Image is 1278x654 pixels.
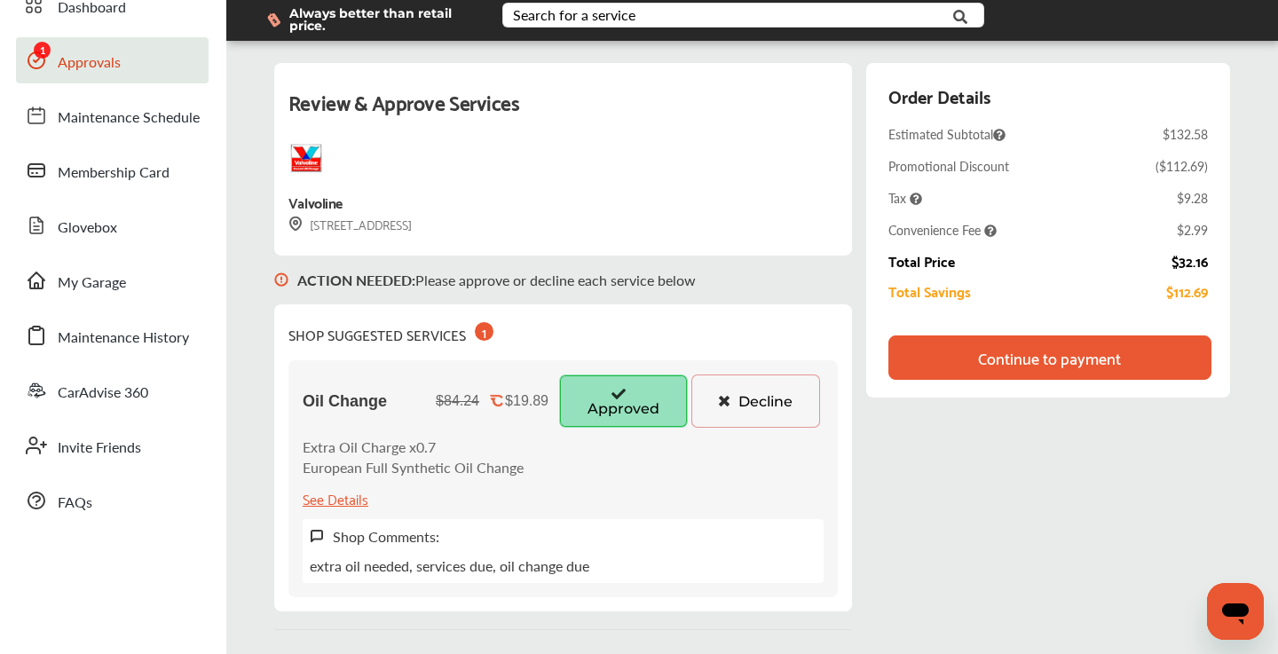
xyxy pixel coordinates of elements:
[58,217,117,240] span: Glovebox
[1166,283,1208,299] div: $112.69
[58,272,126,295] span: My Garage
[303,486,368,510] div: See Details
[288,84,838,140] div: Review & Approve Services
[288,190,343,214] div: Valvoline
[475,322,493,341] div: 1
[16,477,209,524] a: FAQs
[888,81,990,111] div: Order Details
[288,217,303,232] img: svg+xml;base64,PHN2ZyB3aWR0aD0iMTYiIGhlaWdodD0iMTciIHZpZXdCb3g9IjAgMCAxNiAxNyIgZmlsbD0ibm9uZSIgeG...
[691,374,820,428] button: Decline
[16,312,209,359] a: Maintenance History
[58,492,92,515] span: FAQs
[16,92,209,138] a: Maintenance Schedule
[16,257,209,303] a: My Garage
[303,437,524,457] p: Extra Oil Charge x0.7
[513,8,635,22] div: Search for a service
[310,529,324,544] img: svg+xml;base64,PHN2ZyB3aWR0aD0iMTYiIGhlaWdodD0iMTciIHZpZXdCb3g9IjAgMCAxNiAxNyIgZmlsbD0ibm9uZSIgeG...
[1156,157,1208,175] div: ( $112.69 )
[888,221,997,239] span: Convenience Fee
[1207,583,1264,640] iframe: Button to launch messaging window
[333,526,439,547] label: Shop Comments:
[274,256,288,304] img: svg+xml;base64,PHN2ZyB3aWR0aD0iMTYiIGhlaWdodD0iMTciIHZpZXdCb3g9IjAgMCAxNiAxNyIgZmlsbD0ibm9uZSIgeG...
[559,374,688,428] button: Approved
[16,367,209,414] a: CarAdvise 360
[288,140,324,176] img: logo-valvoline.png
[58,327,189,350] span: Maintenance History
[888,125,1006,143] span: Estimated Subtotal
[978,349,1121,366] div: Continue to payment
[888,189,922,207] span: Tax
[297,270,696,290] p: Please approve or decline each service below
[58,162,170,185] span: Membership Card
[436,393,479,409] div: $84.24
[297,270,415,290] b: ACTION NEEDED :
[289,7,474,32] span: Always better than retail price.
[16,37,209,83] a: Approvals
[1177,189,1208,207] div: $9.28
[1177,221,1208,239] div: $2.99
[16,202,209,248] a: Glovebox
[1171,253,1208,269] div: $32.16
[888,253,955,269] div: Total Price
[58,51,121,75] span: Approvals
[303,457,524,477] p: European Full Synthetic Oil Change
[267,12,280,28] img: dollor_label_vector.a70140d1.svg
[505,393,548,409] div: $19.89
[303,392,387,411] span: Oil Change
[58,106,200,130] span: Maintenance Schedule
[888,157,1009,175] div: Promotional Discount
[16,147,209,193] a: Membership Card
[58,437,141,460] span: Invite Friends
[888,283,971,299] div: Total Savings
[310,556,589,576] p: extra oil needed, services due, oil change due
[16,422,209,469] a: Invite Friends
[58,382,148,405] span: CarAdvise 360
[288,214,412,234] div: [STREET_ADDRESS]
[288,319,493,346] div: SHOP SUGGESTED SERVICES
[1163,125,1208,143] div: $132.58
